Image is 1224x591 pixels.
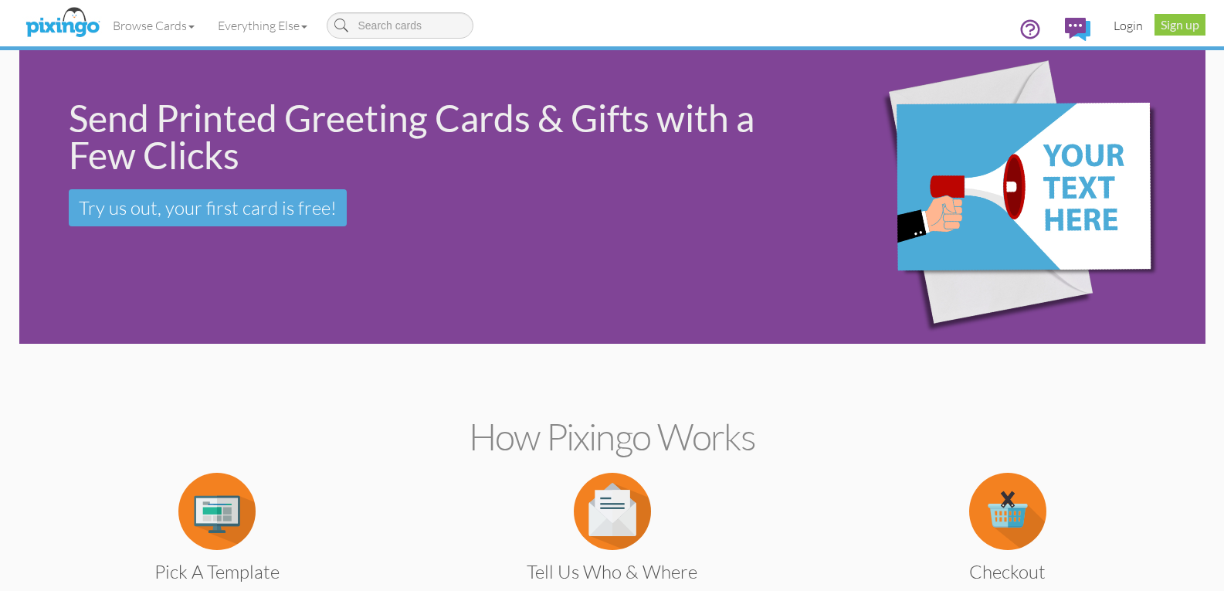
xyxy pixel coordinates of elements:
img: item.alt [574,473,651,550]
a: Sign up [1154,14,1205,36]
span: Try us out, your first card is free! [79,196,337,219]
a: Try us out, your first card is free! [69,189,347,226]
a: Browse Cards [101,6,206,45]
img: comments.svg [1065,18,1090,41]
img: item.alt [969,473,1046,550]
img: pixingo logo [22,4,103,42]
h3: Pick a Template [61,562,373,582]
a: Everything Else [206,6,319,45]
iframe: Chat [1223,590,1224,591]
h3: Checkout [852,562,1164,582]
h3: Tell us Who & Where [456,562,768,582]
div: Send Printed Greeting Cards & Gifts with a Few Clicks [69,100,798,174]
a: Login [1102,6,1154,45]
input: Search cards [327,12,473,39]
img: item.alt [178,473,256,550]
img: eb544e90-0942-4412-bfe0-c610d3f4da7c.png [822,29,1195,366]
h2: How Pixingo works [46,416,1178,457]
